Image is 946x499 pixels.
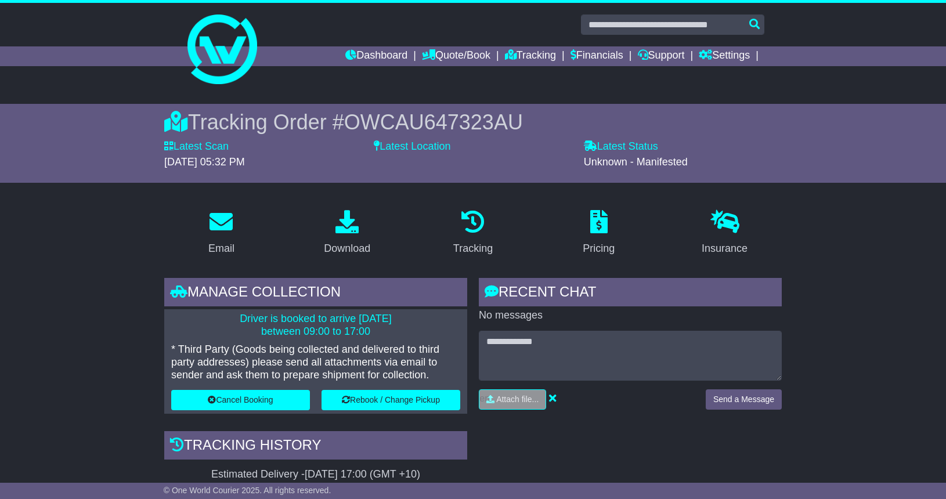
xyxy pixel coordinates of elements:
[164,278,467,309] div: Manage collection
[505,46,556,66] a: Tracking
[201,206,242,261] a: Email
[479,309,782,322] p: No messages
[453,241,493,256] div: Tracking
[171,313,460,338] p: Driver is booked to arrive [DATE] between 09:00 to 17:00
[571,46,623,66] a: Financials
[584,140,658,153] label: Latest Status
[164,468,467,481] div: Estimated Delivery -
[322,390,460,410] button: Rebook / Change Pickup
[164,486,331,495] span: © One World Courier 2025. All rights reserved.
[479,278,782,309] div: RECENT CHAT
[694,206,755,261] a: Insurance
[305,468,420,481] div: [DATE] 17:00 (GMT +10)
[164,156,245,168] span: [DATE] 05:32 PM
[638,46,685,66] a: Support
[446,206,500,261] a: Tracking
[344,110,523,134] span: OWCAU647323AU
[706,389,782,410] button: Send a Message
[171,390,310,410] button: Cancel Booking
[164,140,229,153] label: Latest Scan
[164,110,782,135] div: Tracking Order #
[584,156,688,168] span: Unknown - Manifested
[374,140,450,153] label: Latest Location
[324,241,370,256] div: Download
[171,343,460,381] p: * Third Party (Goods being collected and delivered to third party addresses) please send all atta...
[699,46,750,66] a: Settings
[208,241,234,256] div: Email
[575,206,622,261] a: Pricing
[345,46,407,66] a: Dashboard
[702,241,748,256] div: Insurance
[583,241,615,256] div: Pricing
[316,206,378,261] a: Download
[164,431,467,462] div: Tracking history
[422,46,490,66] a: Quote/Book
